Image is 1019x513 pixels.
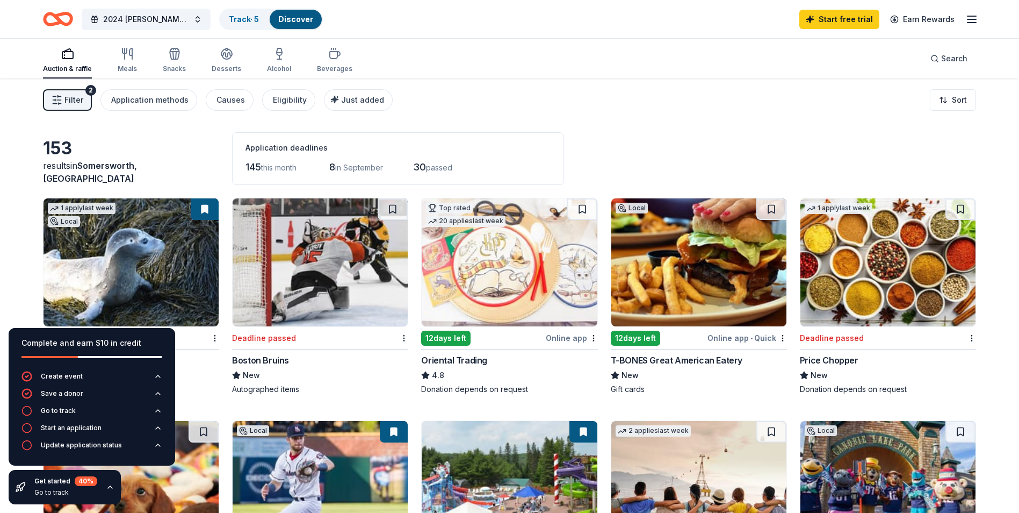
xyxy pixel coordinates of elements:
[43,89,92,111] button: Filter2
[422,198,597,326] img: Image for Oriental Trading
[621,369,639,382] span: New
[219,9,323,30] button: Track· 5Discover
[41,372,83,381] div: Create event
[616,425,691,437] div: 2 applies last week
[212,65,241,73] div: Desserts
[800,198,975,326] img: Image for Price Chopper
[111,94,189,106] div: Application methods
[43,159,219,185] div: results
[206,89,254,111] button: Causes
[278,15,313,24] a: Discover
[805,203,872,214] div: 1 apply last week
[237,425,269,436] div: Local
[163,43,186,79] button: Snacks
[707,331,787,345] div: Online app Quick
[41,441,122,450] div: Update application status
[34,488,97,497] div: Go to track
[21,423,162,440] button: Start an application
[324,89,393,111] button: Just added
[317,65,352,73] div: Beverages
[546,331,598,345] div: Online app
[800,354,858,367] div: Price Chopper
[800,198,976,395] a: Image for Price Chopper1 applylast weekDeadline passedPrice ChopperNewDonation depends on request
[262,89,315,111] button: Eligibility
[805,425,837,436] div: Local
[44,198,219,326] img: Image for Seacoast Science Center
[432,369,444,382] span: 4.8
[941,52,967,65] span: Search
[41,424,102,432] div: Start an application
[232,332,296,345] div: Deadline passed
[118,43,137,79] button: Meals
[21,440,162,457] button: Update application status
[800,384,976,395] div: Donation depends on request
[413,161,426,173] span: 30
[426,203,473,213] div: Top rated
[267,43,291,79] button: Alcohol
[884,10,961,29] a: Earn Rewards
[41,407,76,415] div: Go to track
[243,369,260,382] span: New
[811,369,828,382] span: New
[232,354,289,367] div: Boston Bruins
[43,198,219,395] a: Image for Seacoast Science Center1 applylast weekLocalDeadline passed[GEOGRAPHIC_DATA]New4 guest ...
[103,13,189,26] span: 2024 [PERSON_NAME]'s 5K website Home page photo
[21,405,162,423] button: Go to track
[48,203,115,214] div: 1 apply last week
[922,48,976,69] button: Search
[426,163,452,172] span: passed
[233,198,408,326] img: Image for Boston Bruins
[611,198,786,326] img: Image for T-BONES Great American Eatery
[750,334,753,343] span: •
[232,198,408,395] a: Image for Boston BruinsDeadline passedBoston BruinsNewAutographed items
[317,43,352,79] button: Beverages
[245,141,551,154] div: Application deadlines
[267,65,291,73] div: Alcohol
[21,337,162,350] div: Complete and earn $10 in credit
[329,161,335,173] span: 8
[229,15,259,24] a: Track· 5
[43,160,137,184] span: in
[85,85,96,96] div: 2
[930,89,976,111] button: Sort
[341,95,384,104] span: Just added
[421,331,471,346] div: 12 days left
[611,354,742,367] div: T-BONES Great American Eatery
[616,203,648,213] div: Local
[335,163,383,172] span: in September
[800,332,864,345] div: Deadline passed
[48,216,80,227] div: Local
[212,43,241,79] button: Desserts
[426,216,505,227] div: 20 applies last week
[611,331,660,346] div: 12 days left
[611,198,787,395] a: Image for T-BONES Great American EateryLocal12days leftOnline app•QuickT-BONES Great American Eat...
[163,65,186,73] div: Snacks
[21,388,162,405] button: Save a donor
[421,384,597,395] div: Donation depends on request
[43,65,92,73] div: Auction & raffle
[118,65,137,73] div: Meals
[82,9,211,30] button: 2024 [PERSON_NAME]'s 5K website Home page photo
[75,476,97,486] div: 40 %
[43,6,73,32] a: Home
[421,354,487,367] div: Oriental Trading
[43,160,137,184] span: Somersworth, [GEOGRAPHIC_DATA]
[611,384,787,395] div: Gift cards
[216,94,245,106] div: Causes
[34,476,97,486] div: Get started
[43,138,219,159] div: 153
[232,384,408,395] div: Autographed items
[64,94,83,106] span: Filter
[421,198,597,395] a: Image for Oriental TradingTop rated20 applieslast week12days leftOnline appOriental Trading4.8Don...
[273,94,307,106] div: Eligibility
[21,371,162,388] button: Create event
[261,163,297,172] span: this month
[245,161,261,173] span: 145
[799,10,879,29] a: Start free trial
[43,43,92,79] button: Auction & raffle
[41,389,83,398] div: Save a donor
[952,94,967,106] span: Sort
[100,89,197,111] button: Application methods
